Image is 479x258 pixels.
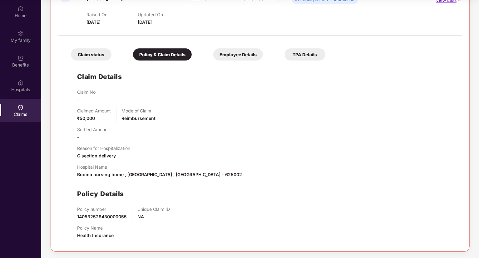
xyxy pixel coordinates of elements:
h1: Claim Details [77,72,122,82]
div: Policy & Claim Details [133,48,192,61]
p: Updated On [138,12,189,17]
span: NA [137,214,144,219]
span: Reimbursement [121,116,156,121]
p: Raised On [86,12,138,17]
span: - [77,134,79,140]
p: Unique Claim ID [137,206,170,212]
span: [DATE] [138,19,152,25]
span: Booma nursing home , [GEOGRAPHIC_DATA] , [GEOGRAPHIC_DATA] - 625002 [77,172,242,177]
span: Health Insurance [77,233,114,238]
p: Claimed Amount [77,108,111,113]
img: svg+xml;base64,PHN2ZyBpZD0iSG9tZSIgeG1sbnM9Imh0dHA6Ly93d3cudzMub3JnLzIwMDAvc3ZnIiB3aWR0aD0iMjAiIG... [17,6,24,12]
p: Reason for Hospitalization [77,146,130,151]
p: Hospital Name [77,164,242,170]
span: - [77,97,79,102]
span: 140532528430000055 [77,214,127,219]
div: Claim status [71,48,111,61]
p: Settled Amount [77,127,109,132]
p: Claim No [77,89,96,95]
img: svg+xml;base64,PHN2ZyBpZD0iQ2xhaW0iIHhtbG5zPSJodHRwOi8vd3d3LnczLm9yZy8yMDAwL3N2ZyIgd2lkdGg9IjIwIi... [17,104,24,111]
img: svg+xml;base64,PHN2ZyBpZD0iSG9zcGl0YWxzIiB4bWxucz0iaHR0cDovL3d3dy53My5vcmcvMjAwMC9zdmciIHdpZHRoPS... [17,80,24,86]
div: Employee Details [213,48,263,61]
h1: Policy Details [77,189,124,199]
img: svg+xml;base64,PHN2ZyBpZD0iQmVuZWZpdHMiIHhtbG5zPSJodHRwOi8vd3d3LnczLm9yZy8yMDAwL3N2ZyIgd2lkdGg9Ij... [17,55,24,61]
div: TPA Details [285,48,325,61]
p: Policy number [77,206,127,212]
p: Policy Name [77,225,114,231]
span: ₹50,000 [77,116,95,121]
img: svg+xml;base64,PHN2ZyB3aWR0aD0iMjAiIGhlaWdodD0iMjAiIHZpZXdCb3g9IjAgMCAyMCAyMCIgZmlsbD0ibm9uZSIgeG... [17,30,24,37]
span: [DATE] [86,19,101,25]
p: Mode of Claim [121,108,156,113]
span: C section delivery [77,153,116,158]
